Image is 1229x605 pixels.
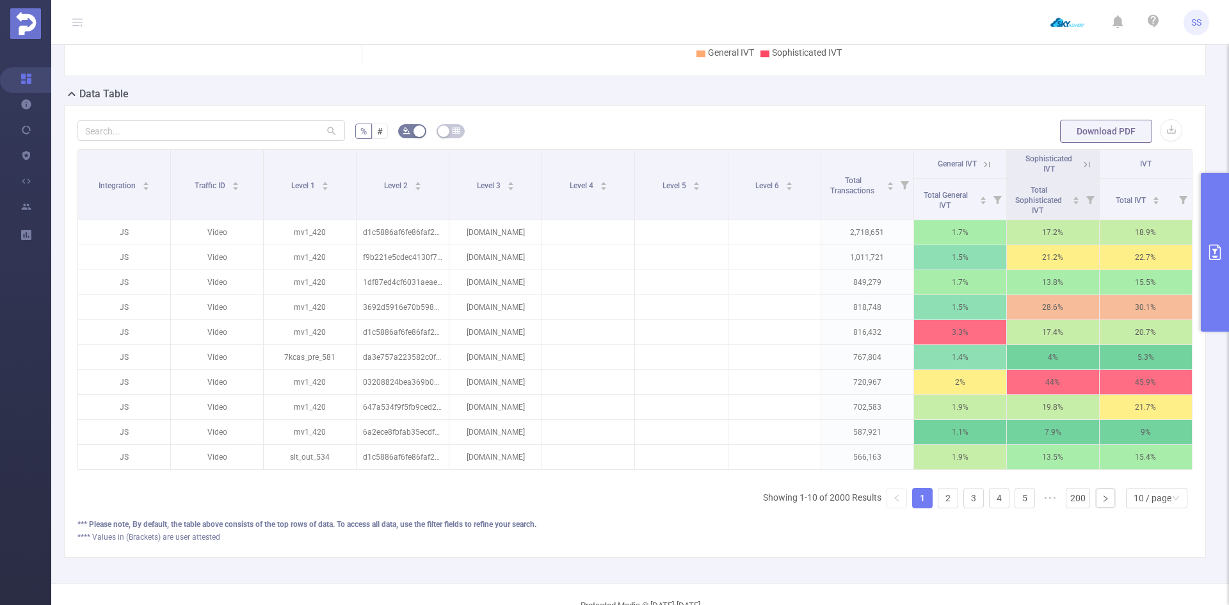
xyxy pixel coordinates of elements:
[1100,395,1192,419] p: 21.7%
[78,345,170,369] p: JS
[232,185,239,189] i: icon: caret-down
[1152,195,1160,202] div: Sort
[1152,195,1159,198] i: icon: caret-up
[1007,270,1099,294] p: 13.8%
[914,420,1006,444] p: 1.1%
[1007,320,1099,344] p: 17.4%
[1007,295,1099,319] p: 28.6%
[232,180,239,184] i: icon: caret-up
[1025,154,1072,173] span: Sophisticated IVT
[78,245,170,270] p: JS
[414,180,421,184] i: icon: caret-up
[477,181,502,190] span: Level 3
[979,199,986,203] i: icon: caret-down
[357,245,449,270] p: f9b221e5cdec4130f79b98db39eb4699
[1100,320,1192,344] p: 20.7%
[507,180,515,188] div: Sort
[142,180,150,188] div: Sort
[1100,370,1192,394] p: 45.9%
[264,395,356,419] p: mv1_420
[449,445,542,469] p: [DOMAIN_NAME]
[1040,488,1061,508] span: •••
[887,180,894,184] i: icon: caret-up
[357,445,449,469] p: d1c5886af6fe86faf2d8ea9de1241899
[755,181,781,190] span: Level 6
[78,295,170,319] p: JS
[821,445,913,469] p: 566,163
[321,180,328,184] i: icon: caret-up
[79,86,129,102] h2: Data Table
[600,180,607,188] div: Sort
[1040,488,1061,508] li: Next 5 Pages
[171,345,263,369] p: Video
[1100,420,1192,444] p: 9%
[821,420,913,444] p: 587,921
[232,180,239,188] div: Sort
[938,488,958,508] a: 2
[99,181,138,190] span: Integration
[821,295,913,319] p: 818,748
[1066,488,1089,508] a: 200
[78,320,170,344] p: JS
[990,488,1009,508] a: 4
[78,395,170,419] p: JS
[171,445,263,469] p: Video
[1072,195,1079,198] i: icon: caret-up
[357,370,449,394] p: 03208824bea369b060dba1f2083d6a4c
[1066,488,1090,508] li: 200
[914,295,1006,319] p: 1.5%
[708,47,754,58] span: General IVT
[887,180,894,188] div: Sort
[913,488,932,508] a: 1
[1072,199,1079,203] i: icon: caret-down
[1081,179,1099,220] i: Filter menu
[914,270,1006,294] p: 1.7%
[1007,395,1099,419] p: 19.8%
[1007,420,1099,444] p: 7.9%
[449,345,542,369] p: [DOMAIN_NAME]
[377,126,383,136] span: #
[321,180,329,188] div: Sort
[449,420,542,444] p: [DOMAIN_NAME]
[1060,120,1152,143] button: Download PDF
[821,270,913,294] p: 849,279
[693,180,700,188] div: Sort
[663,181,688,190] span: Level 5
[821,220,913,245] p: 2,718,651
[914,445,1006,469] p: 1.9%
[171,270,263,294] p: Video
[357,295,449,319] p: 3692d5916e70b59898c78838e5ceee95
[1072,195,1080,202] div: Sort
[914,370,1006,394] p: 2%
[77,120,345,141] input: Search...
[693,180,700,184] i: icon: caret-up
[78,220,170,245] p: JS
[821,245,913,270] p: 1,011,721
[1007,345,1099,369] p: 4%
[507,185,514,189] i: icon: caret-down
[693,185,700,189] i: icon: caret-down
[914,395,1006,419] p: 1.9%
[264,420,356,444] p: mv1_420
[1015,186,1062,215] span: Total Sophisticated IVT
[1015,488,1035,508] li: 5
[786,180,793,184] i: icon: caret-up
[78,270,170,294] p: JS
[357,320,449,344] p: d1c5886af6fe86faf2d8ea9de1241899
[1100,245,1192,270] p: 22.7%
[1116,196,1148,205] span: Total IVT
[357,420,449,444] p: 6a2ece8fbfab35ecdf1e3dabb7d88dac
[914,245,1006,270] p: 1.5%
[403,127,410,134] i: icon: bg-colors
[830,176,876,195] span: Total Transactions
[449,395,542,419] p: [DOMAIN_NAME]
[600,185,607,189] i: icon: caret-down
[914,320,1006,344] p: 3.3%
[1100,445,1192,469] p: 15.4%
[1174,179,1192,220] i: Filter menu
[924,191,968,210] span: Total General IVT
[264,295,356,319] p: mv1_420
[171,245,263,270] p: Video
[357,220,449,245] p: d1c5886af6fe86faf2d8ea9de1241899
[1152,199,1159,203] i: icon: caret-down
